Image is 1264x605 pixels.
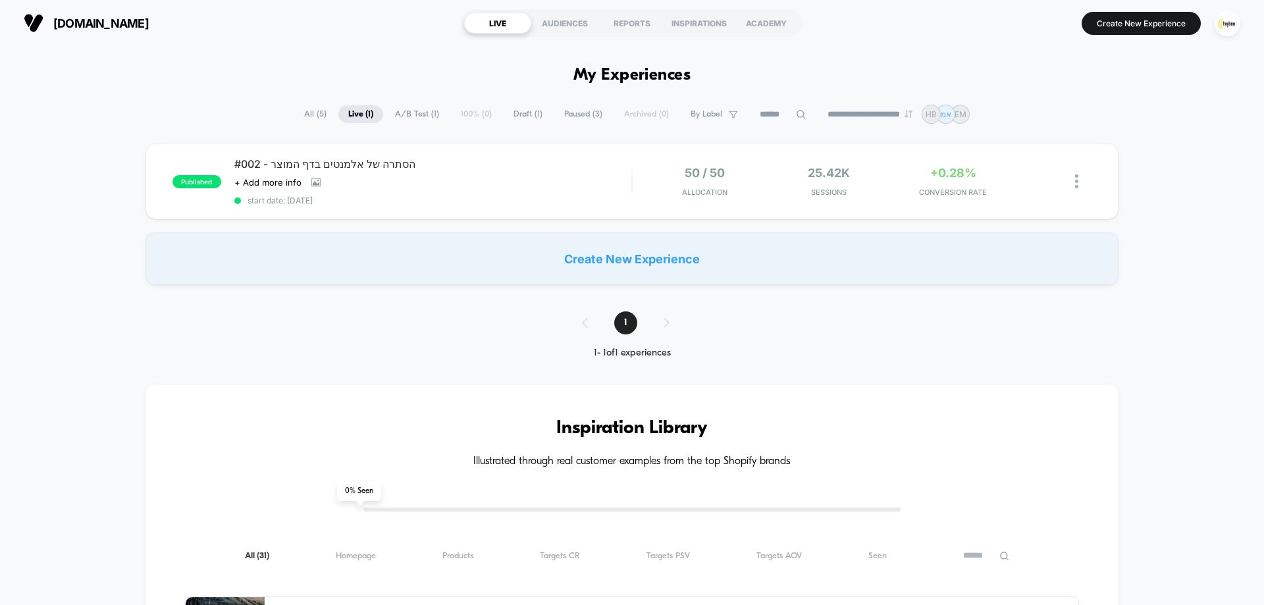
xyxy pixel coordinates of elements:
[234,157,631,171] span: #002 - הסתרה של אלמנטים בדף המוצר
[756,551,802,561] span: Targets AOV
[682,188,727,197] span: Allocation
[338,105,383,123] span: Live ( 1 )
[20,13,153,34] button: [DOMAIN_NAME]
[145,232,1119,285] div: Create New Experience
[614,311,637,334] span: 1
[691,109,722,119] span: By Label
[540,551,580,561] span: Targets CR
[666,13,733,34] div: INSPIRATIONS
[770,188,888,197] span: Sessions
[905,110,912,118] img: end
[185,456,1079,468] h4: Illustrated through real customer examples from the top Shopify brands
[808,166,850,180] span: 25.42k
[941,109,951,119] p: אמ
[336,551,376,561] span: Homepage
[554,105,612,123] span: Paused ( 3 )
[646,551,690,561] span: Targets PSV
[24,13,43,33] img: Visually logo
[294,105,336,123] span: All ( 5 )
[1211,10,1244,37] button: ppic
[1215,11,1240,36] img: ppic
[733,13,800,34] div: ACADEMY
[685,166,725,180] span: 50 / 50
[234,196,631,205] span: start date: [DATE]
[504,105,552,123] span: Draft ( 1 )
[955,109,966,119] p: EM
[442,551,473,561] span: Products
[868,551,887,561] span: Seen
[185,418,1079,439] h3: Inspiration Library
[569,348,696,359] div: 1 - 1 of 1 experiences
[598,13,666,34] div: REPORTS
[53,16,149,30] span: [DOMAIN_NAME]
[1082,12,1201,35] button: Create New Experience
[1075,174,1078,188] img: close
[926,109,937,119] p: HB
[385,105,449,123] span: A/B Test ( 1 )
[464,13,531,34] div: LIVE
[337,481,381,501] span: 0 % Seen
[531,13,598,34] div: AUDIENCES
[573,66,691,85] h1: My Experiences
[894,188,1012,197] span: CONVERSION RATE
[930,166,976,180] span: +0.28%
